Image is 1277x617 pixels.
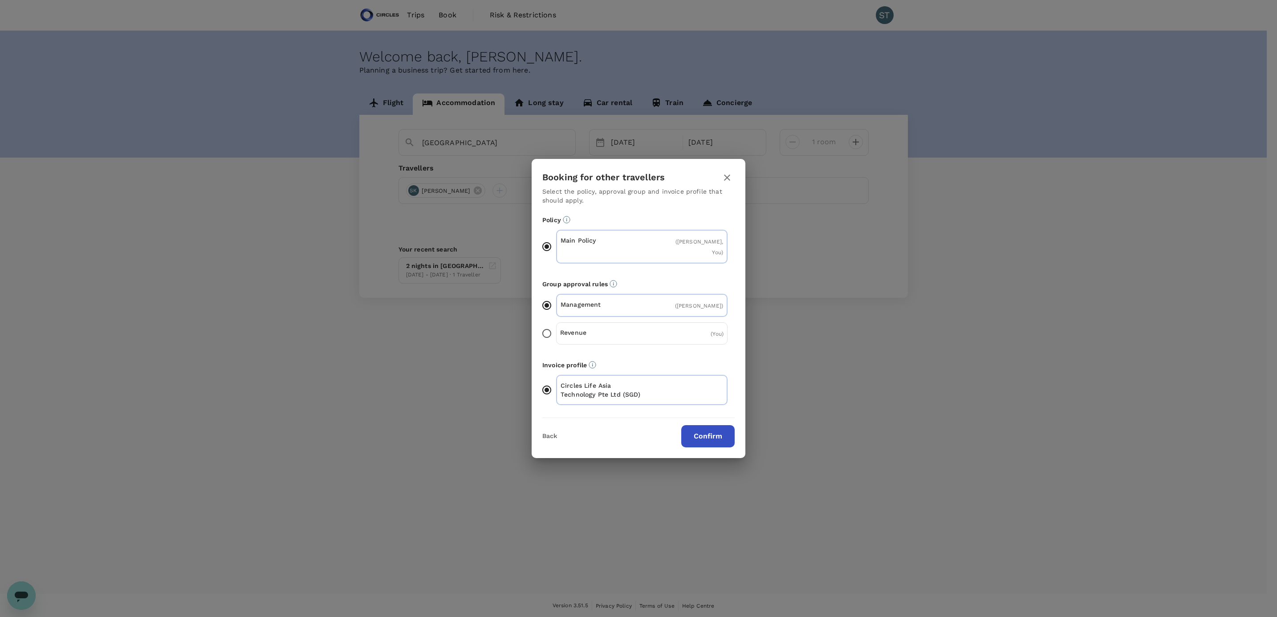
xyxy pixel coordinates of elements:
[542,215,735,224] p: Policy
[560,328,642,337] p: Revenue
[589,361,596,369] svg: The payment currency and company information are based on the selected invoice profile.
[675,303,723,309] span: ( [PERSON_NAME] )
[542,280,735,288] p: Group approval rules
[610,280,617,288] svg: Default approvers or custom approval rules (if available) are based on the user group.
[681,425,735,447] button: Confirm
[561,381,642,399] p: Circles Life Asia Technology Pte Ltd (SGD)
[561,236,642,245] p: Main Policy
[542,433,557,440] button: Back
[542,187,735,205] p: Select the policy, approval group and invoice profile that should apply.
[711,331,724,337] span: ( You )
[542,361,735,369] p: Invoice profile
[561,300,642,309] p: Management
[563,216,570,223] svg: Booking restrictions are based on the selected travel policy.
[542,172,665,183] h3: Booking for other travellers
[675,239,723,256] span: ( [PERSON_NAME], You )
